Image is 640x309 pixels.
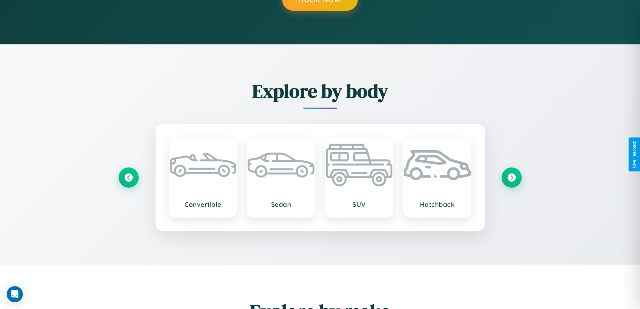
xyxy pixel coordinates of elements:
[176,200,230,208] h3: Convertible
[119,78,522,104] h2: Explore by body
[333,200,386,208] h3: SUV
[254,200,308,208] h3: Sedan
[632,141,637,168] div: Give Feedback
[411,200,464,208] h3: Hatchback
[7,286,23,302] div: Open Intercom Messenger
